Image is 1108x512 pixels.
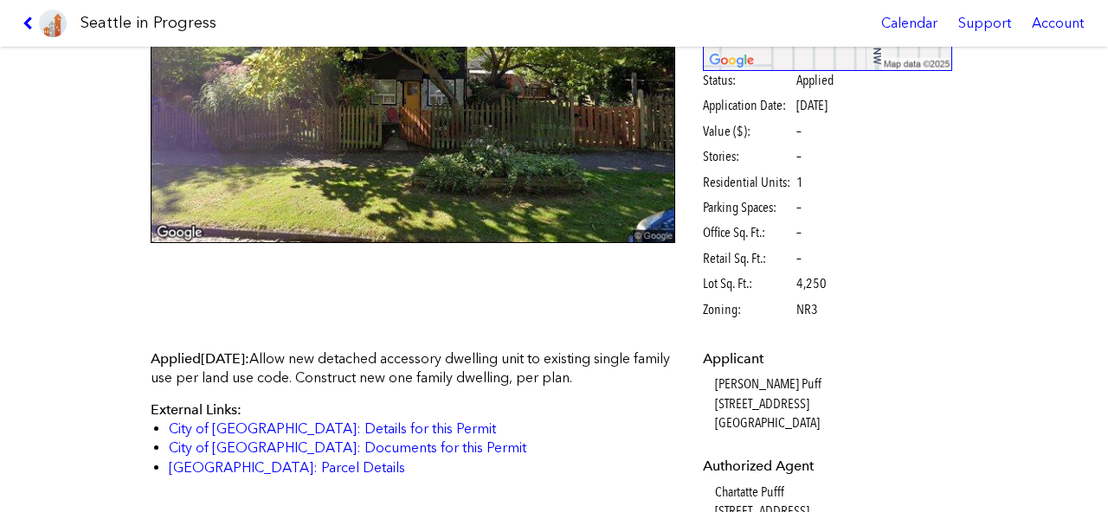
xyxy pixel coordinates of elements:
[39,10,67,37] img: favicon-96x96.png
[169,439,526,456] a: City of [GEOGRAPHIC_DATA]: Documents for this Permit
[703,198,794,217] span: Parking Spaces:
[81,12,216,34] h1: Seattle in Progress
[703,122,794,141] span: Value ($):
[201,350,245,367] span: [DATE]
[151,401,242,418] span: External Links:
[796,274,827,293] span: 4,250
[151,349,675,388] p: Allow new detached accessory dwelling unit to existing single family use per land use code. Const...
[151,350,249,367] span: Applied :
[703,71,794,90] span: Status:
[796,173,803,192] span: 1
[715,374,953,432] dd: [PERSON_NAME] Puff [STREET_ADDRESS] [GEOGRAPHIC_DATA]
[703,147,794,166] span: Stories:
[703,96,794,115] span: Application Date:
[703,349,953,368] dt: Applicant
[796,198,802,217] span: –
[703,300,794,319] span: Zoning:
[169,459,405,476] a: [GEOGRAPHIC_DATA]: Parcel Details
[703,274,794,293] span: Lot Sq. Ft.:
[796,300,818,319] span: NR3
[796,249,802,268] span: –
[703,223,794,242] span: Office Sq. Ft.:
[796,71,834,90] span: Applied
[796,147,802,166] span: –
[169,420,496,437] a: City of [GEOGRAPHIC_DATA]: Details for this Permit
[796,97,828,113] span: [DATE]
[703,249,794,268] span: Retail Sq. Ft.:
[796,122,802,141] span: –
[796,223,802,242] span: –
[703,457,953,476] dt: Authorized Agent
[703,173,794,192] span: Residential Units:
